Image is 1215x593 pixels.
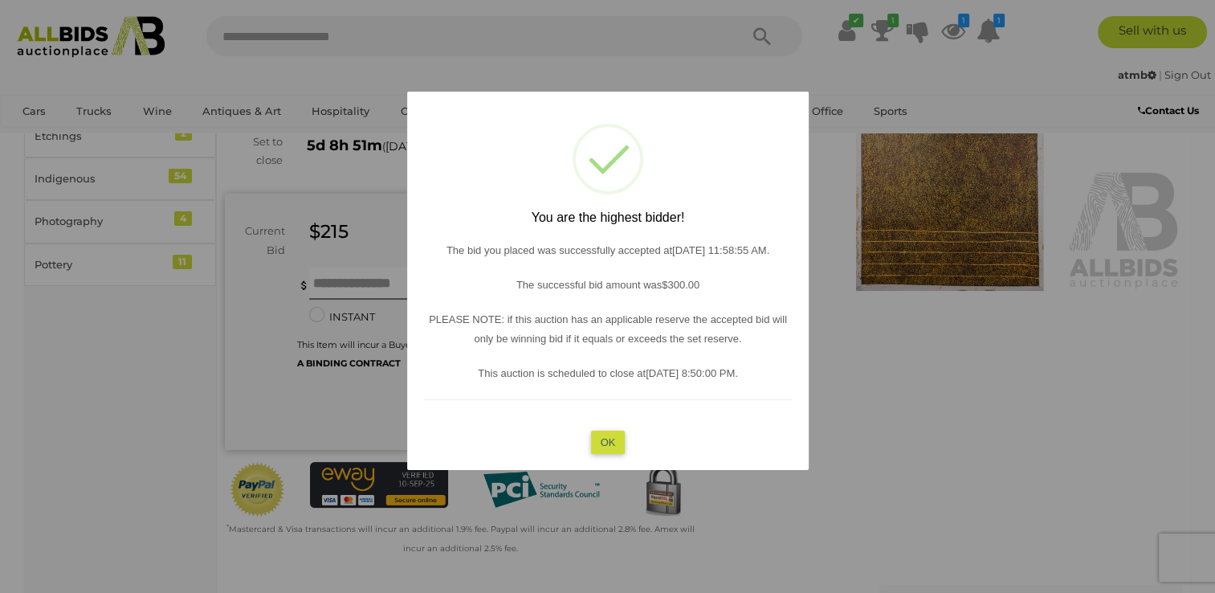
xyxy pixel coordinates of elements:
span: $300.00 [662,279,699,291]
p: PLEASE NOTE: if this auction has an applicable reserve the accepted bid will only be winning bid ... [423,310,793,348]
span: [DATE] 11:58:55 AM [671,244,766,256]
button: OK [590,431,625,454]
h2: You are the highest bidder! [423,211,793,225]
p: This auction is scheduled to close at . [423,364,793,382]
p: The successful bid amount was [423,276,793,294]
span: [DATE] 8:50:00 PM [646,367,735,379]
p: The bid you placed was successfully accepted at . [423,241,793,260]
